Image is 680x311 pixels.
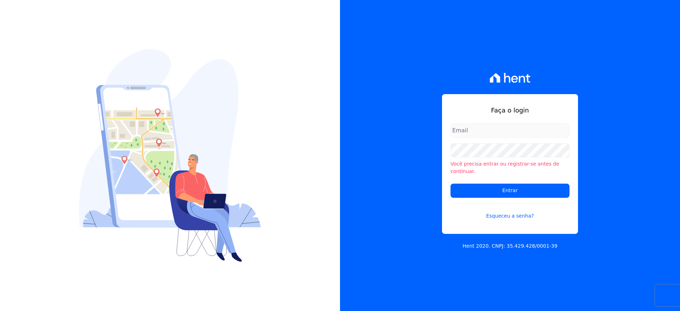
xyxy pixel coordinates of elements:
h1: Faça o login [450,105,569,115]
li: Você precisa entrar ou registrar-se antes de continuar. [450,160,569,175]
img: Login [79,49,261,262]
input: Entrar [450,184,569,198]
input: Email [450,123,569,138]
a: Esqueceu a senha? [450,203,569,220]
p: Hent 2020. CNPJ: 35.429.428/0001-39 [463,242,557,250]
